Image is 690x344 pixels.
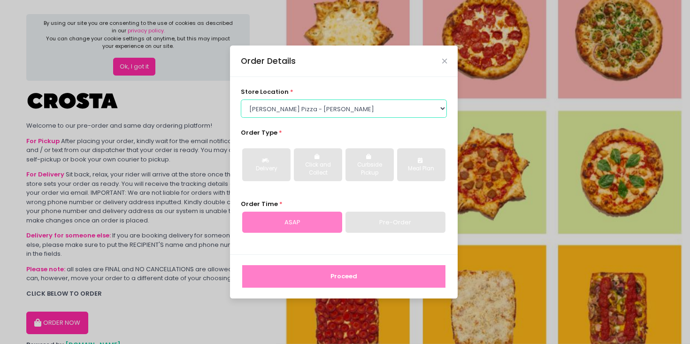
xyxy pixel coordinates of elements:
div: Click and Collect [300,161,336,177]
div: Curbside Pickup [352,161,387,177]
div: Order Details [241,55,296,67]
div: Delivery [249,165,284,173]
button: Proceed [242,265,445,288]
button: Meal Plan [397,148,445,181]
button: Curbside Pickup [345,148,394,181]
span: store location [241,87,289,96]
button: Delivery [242,148,291,181]
div: Meal Plan [404,165,439,173]
span: Order Type [241,128,277,137]
span: Order Time [241,199,278,208]
button: Close [442,59,447,63]
button: Click and Collect [294,148,342,181]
